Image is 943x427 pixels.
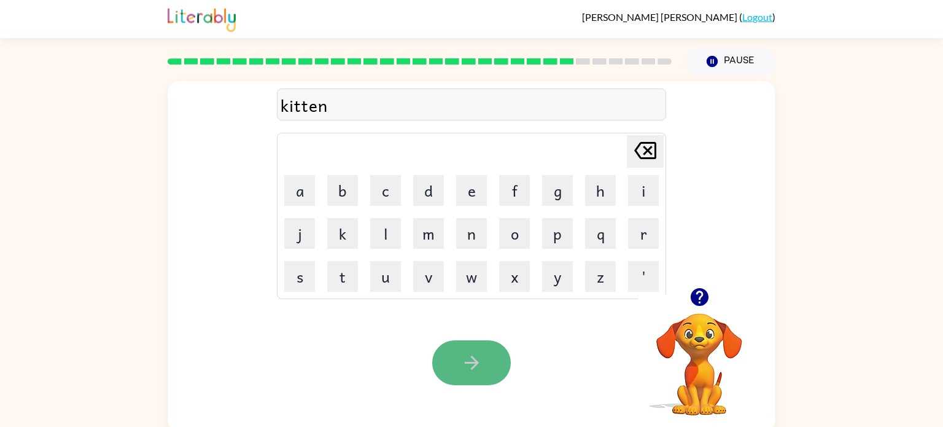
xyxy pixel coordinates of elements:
[456,218,487,249] button: n
[499,175,530,206] button: f
[284,261,315,292] button: s
[456,261,487,292] button: w
[327,261,358,292] button: t
[284,218,315,249] button: j
[542,175,573,206] button: g
[628,218,659,249] button: r
[370,261,401,292] button: u
[413,218,444,249] button: m
[542,218,573,249] button: p
[542,261,573,292] button: y
[327,218,358,249] button: k
[585,261,616,292] button: z
[585,218,616,249] button: q
[499,261,530,292] button: x
[327,175,358,206] button: b
[582,11,739,23] span: [PERSON_NAME] [PERSON_NAME]
[686,47,775,76] button: Pause
[413,175,444,206] button: d
[742,11,772,23] a: Logout
[499,218,530,249] button: o
[168,5,236,32] img: Literably
[370,218,401,249] button: l
[281,92,662,118] div: kitten
[456,175,487,206] button: e
[628,175,659,206] button: i
[370,175,401,206] button: c
[638,294,761,417] video: Your browser must support playing .mp4 files to use Literably. Please try using another browser.
[582,11,775,23] div: ( )
[284,175,315,206] button: a
[413,261,444,292] button: v
[585,175,616,206] button: h
[628,261,659,292] button: '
